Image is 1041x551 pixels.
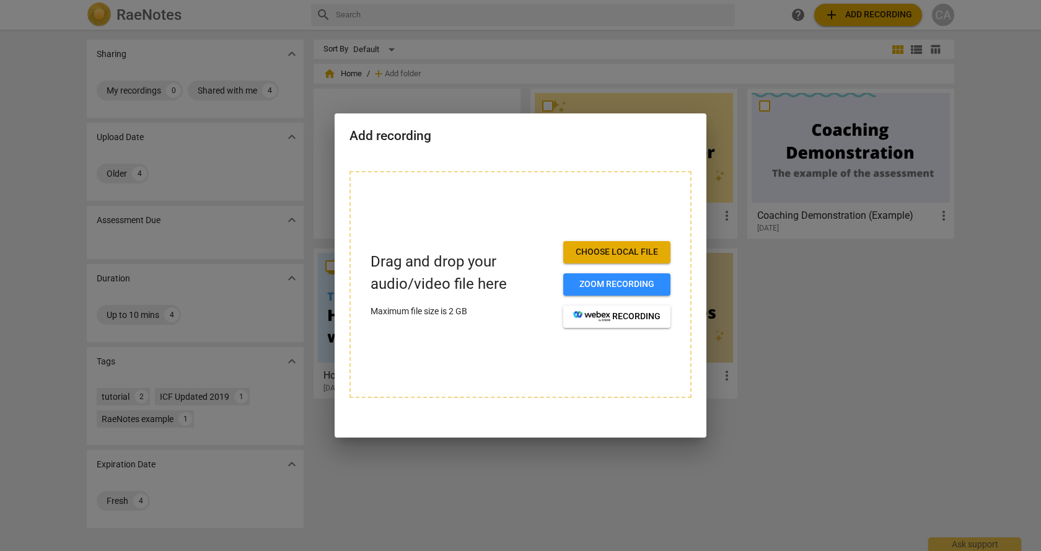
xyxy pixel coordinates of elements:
p: Drag and drop your audio/video file here [371,251,553,294]
button: recording [563,306,670,328]
span: recording [573,311,661,323]
p: Maximum file size is 2 GB [371,305,553,318]
button: Choose local file [563,241,670,263]
span: Choose local file [573,246,661,258]
span: Zoom recording [573,278,661,291]
h2: Add recording [349,128,692,144]
button: Zoom recording [563,273,670,296]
